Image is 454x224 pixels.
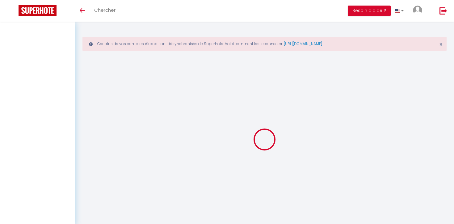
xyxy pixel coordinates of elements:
[19,5,57,16] img: Super Booking
[439,42,443,47] button: Close
[82,37,447,51] div: Certains de vos comptes Airbnb sont désynchronisés de SuperHote. Voici comment les reconnecter :
[348,6,391,16] button: Besoin d'aide ?
[413,6,422,15] img: ...
[284,41,322,46] a: [URL][DOMAIN_NAME]
[94,7,116,13] span: Chercher
[439,40,443,48] span: ×
[439,7,447,15] img: logout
